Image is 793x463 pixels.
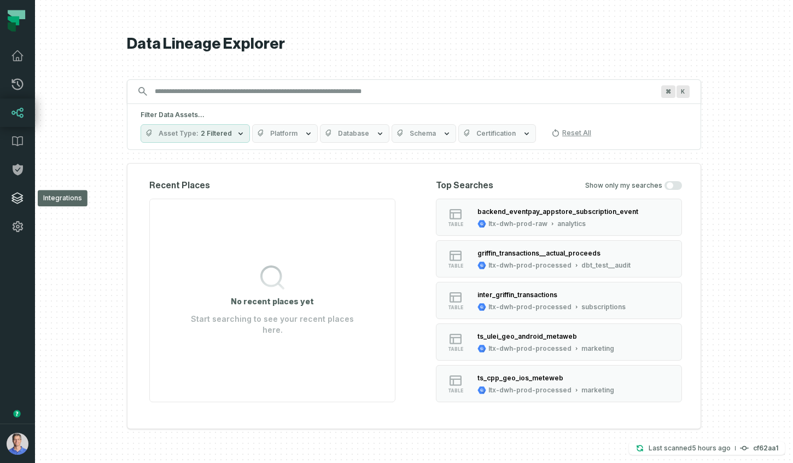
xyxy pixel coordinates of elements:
[629,442,785,455] button: Last scanned[DATE] 7:07:08 AMcf62aa1
[753,445,778,452] h4: cf62aa1
[127,34,701,54] h1: Data Lineage Explorer
[12,409,22,419] div: Tooltip anchor
[661,85,675,98] span: Press ⌘ + K to focus the search bar
[692,444,731,452] relative-time: Sep 26, 2025, 7:07 AM GMT+3
[649,443,731,454] p: Last scanned
[38,190,88,206] div: Integrations
[7,433,28,455] img: avatar of Barak Forgoun
[677,85,690,98] span: Press ⌘ + K to focus the search bar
